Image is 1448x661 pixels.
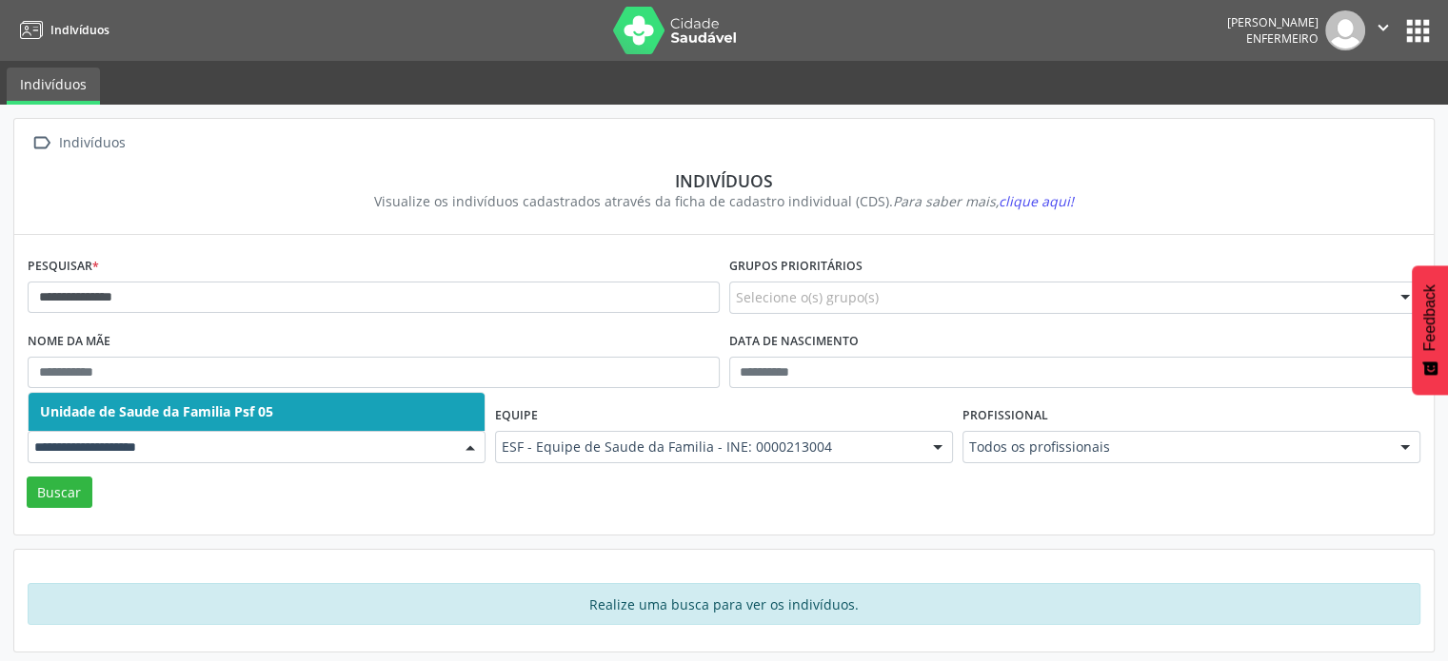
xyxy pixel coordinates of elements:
a: Indivíduos [7,68,100,105]
div: [PERSON_NAME] [1227,14,1319,30]
label: Profissional [962,401,1048,431]
span: clique aqui! [999,192,1074,210]
div: Indivíduos [55,129,129,157]
label: Equipe [495,401,538,431]
div: Realize uma busca para ver os indivíduos. [28,583,1420,625]
i:  [1373,17,1394,38]
label: Nome da mãe [28,327,110,357]
span: Indivíduos [50,22,109,38]
span: Unidade de Saude da Familia Psf 05 [40,402,273,420]
button: apps [1401,14,1435,48]
button: Buscar [27,476,92,509]
button:  [1365,10,1401,50]
button: Feedback - Mostrar pesquisa [1412,265,1448,395]
label: Grupos prioritários [729,252,863,282]
label: Pesquisar [28,252,99,282]
img: img [1325,10,1365,50]
i: Para saber mais, [893,192,1074,210]
a:  Indivíduos [28,129,129,157]
div: Visualize os indivíduos cadastrados através da ficha de cadastro individual (CDS). [41,191,1407,211]
span: Feedback [1421,284,1438,351]
a: Indivíduos [13,14,109,46]
span: Selecione o(s) grupo(s) [736,287,879,307]
span: ESF - Equipe de Saude da Familia - INE: 0000213004 [502,437,914,457]
i:  [28,129,55,157]
span: Todos os profissionais [969,437,1381,457]
label: Data de nascimento [729,327,859,357]
span: Enfermeiro [1246,30,1319,47]
div: Indivíduos [41,170,1407,191]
